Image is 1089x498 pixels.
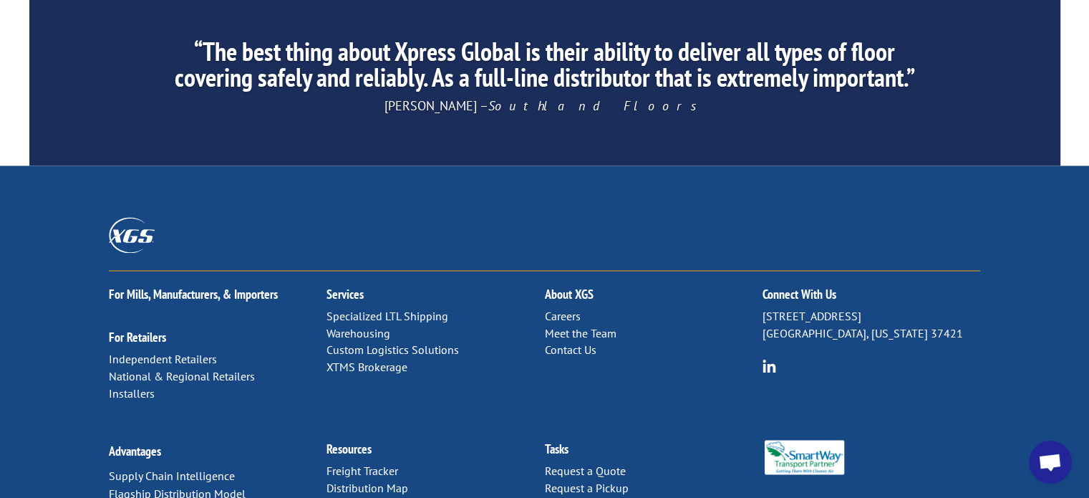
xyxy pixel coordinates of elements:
[763,308,980,343] p: [STREET_ADDRESS] [GEOGRAPHIC_DATA], [US_STATE] 37421
[763,440,846,474] img: Smartway_Logo
[109,329,166,345] a: For Retailers
[109,352,217,366] a: Independent Retailers
[326,463,398,477] a: Freight Tracker
[326,326,390,340] a: Warehousing
[326,440,372,456] a: Resources
[109,286,278,302] a: For Mills, Manufacturers, & Importers
[384,97,705,114] span: [PERSON_NAME] –
[109,386,155,400] a: Installers
[544,480,628,494] a: Request a Pickup
[109,468,235,482] a: Supply Chain Intelligence
[109,442,161,459] a: Advantages
[544,442,762,462] h2: Tasks
[763,288,980,308] h2: Connect With Us
[488,97,705,114] em: Southland Floors
[763,359,776,373] img: group-6
[163,39,925,97] h2: “The best thing about Xpress Global is their ability to deliver all types of floor covering safel...
[544,326,616,340] a: Meet the Team
[326,286,364,302] a: Services
[544,286,593,302] a: About XGS
[326,343,459,357] a: Custom Logistics Solutions
[326,480,408,494] a: Distribution Map
[326,309,448,323] a: Specialized LTL Shipping
[544,343,596,357] a: Contact Us
[544,309,580,323] a: Careers
[1029,441,1072,484] div: Open chat
[109,217,155,252] img: XGS_Logos_ALL_2024_All_White
[544,463,625,477] a: Request a Quote
[109,369,255,383] a: National & Regional Retailers
[326,360,407,374] a: XTMS Brokerage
